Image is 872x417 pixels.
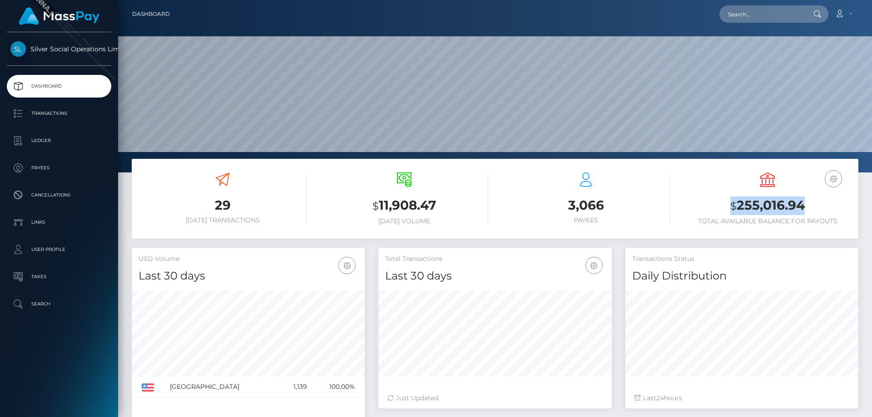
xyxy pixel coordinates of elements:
[7,45,111,53] span: Silver Social Operations Limited
[7,129,111,152] a: Ledger
[10,270,108,284] p: Taxes
[632,268,852,284] h4: Daily Distribution
[7,102,111,125] a: Transactions
[167,377,281,397] td: [GEOGRAPHIC_DATA]
[502,196,670,214] h3: 3,066
[10,161,108,175] p: Payees
[7,75,111,98] a: Dashboard
[320,217,488,225] h6: [DATE] Volume
[19,7,99,25] img: MassPay Logo
[684,217,852,225] h6: Total Available Balance for Payouts
[142,383,154,392] img: US.png
[139,216,307,224] h6: [DATE] Transactions
[10,297,108,311] p: Search
[10,41,26,57] img: Silver Social Operations Limited
[634,393,849,403] div: Last hours
[632,255,852,264] h5: Transactions Status
[7,157,111,179] a: Payees
[7,211,111,234] a: Links
[10,134,108,147] p: Ledger
[10,107,108,120] p: Transactions
[7,238,111,261] a: User Profile
[132,5,170,24] a: Dashboard
[320,196,488,215] h3: 11,908.47
[7,265,111,288] a: Taxes
[10,79,108,93] p: Dashboard
[139,268,358,284] h4: Last 30 days
[730,200,737,212] small: $
[656,394,664,402] span: 24
[10,243,108,256] p: User Profile
[7,184,111,206] a: Cancellations
[139,255,358,264] h5: USD Volume
[139,196,307,214] h3: 29
[7,293,111,315] a: Search
[502,216,670,224] h6: Payees
[10,188,108,202] p: Cancellations
[280,377,310,397] td: 1,139
[387,393,602,403] div: Just Updated
[684,196,852,215] h3: 255,016.94
[372,200,379,212] small: $
[10,216,108,229] p: Links
[719,5,805,23] input: Search...
[385,255,604,264] h5: Total Transactions
[385,268,604,284] h4: Last 30 days
[310,377,358,397] td: 100.00%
